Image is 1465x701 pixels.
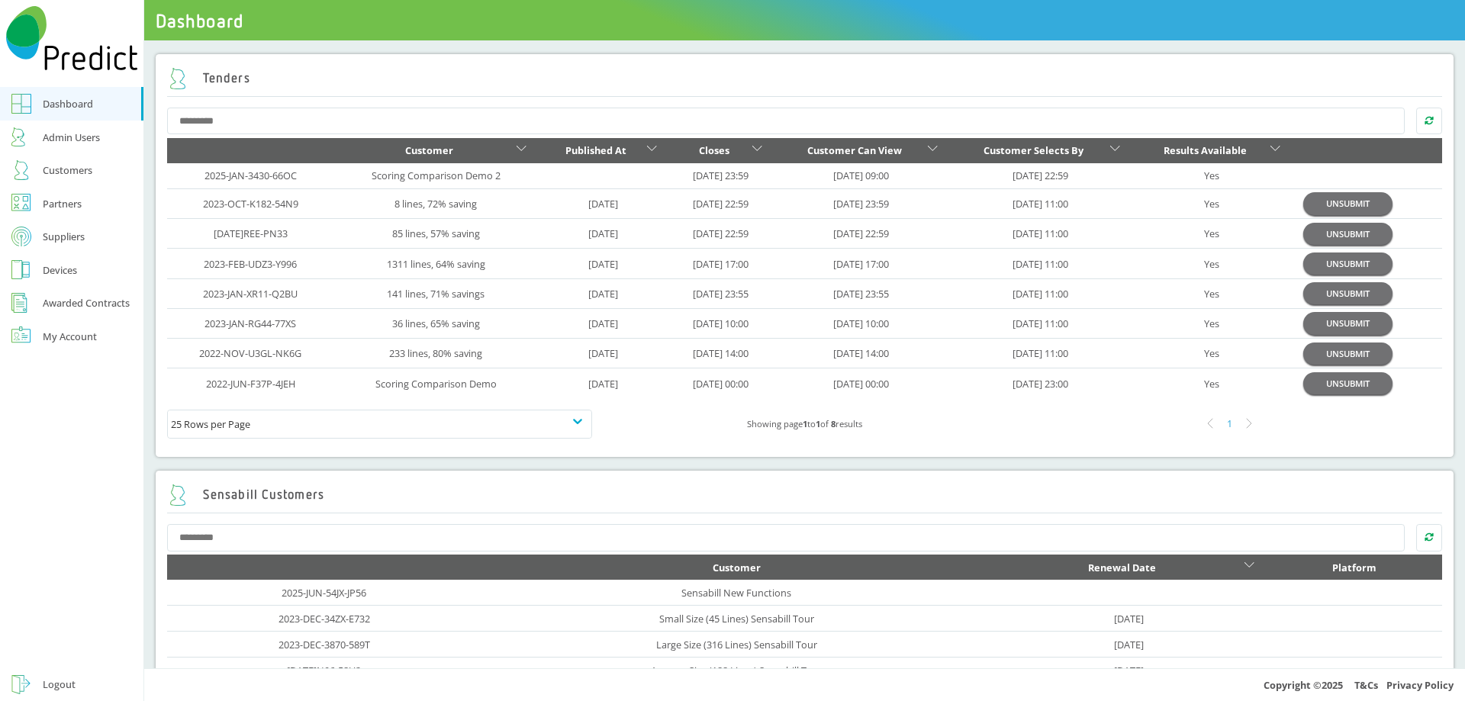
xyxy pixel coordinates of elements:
[1204,287,1219,301] a: Yes
[588,346,618,360] a: [DATE]
[1303,282,1393,304] button: UNSUBMIT
[394,197,477,211] a: 8 lines, 72% saving
[1204,317,1219,330] a: Yes
[387,287,485,301] a: 141 lines, 71% savings
[43,675,76,693] div: Logout
[833,346,889,360] a: [DATE] 14:00
[693,317,749,330] a: [DATE] 10:00
[392,317,480,330] a: 36 lines, 65% saving
[588,227,618,240] a: [DATE]
[680,141,749,159] div: Closes
[167,68,250,90] h2: Tenders
[204,317,296,330] a: 2023-JAN-RG44-77XS
[833,227,889,240] a: [DATE] 22:59
[1204,257,1219,271] a: Yes
[1013,257,1068,271] a: [DATE] 11:00
[693,257,749,271] a: [DATE] 17:00
[1114,612,1144,625] a: [DATE]
[392,227,480,240] a: 85 lines, 57% saving
[831,418,836,429] b: 8
[785,141,924,159] div: Customer Can View
[1303,192,1393,214] button: UNSUBMIT
[1143,141,1267,159] div: Results Available
[203,197,298,211] a: 2023-OCT-K182-54N9
[1204,346,1219,360] a: Yes
[651,664,823,677] a: Average Size (188 Lines) Sensabill Tour
[375,377,497,391] a: Scoring Comparison Demo
[1204,169,1219,182] a: Yes
[833,169,889,182] a: [DATE] 09:00
[1204,377,1219,391] a: Yes
[43,95,93,113] div: Dashboard
[961,141,1107,159] div: Customer Selects By
[693,377,749,391] a: [DATE] 00:00
[389,346,482,360] a: 233 lines, 80% saving
[214,227,288,240] a: [DATE]REE-PN33
[204,257,297,271] a: 2023-FEB-UDZ3-Y996
[43,327,97,346] div: My Account
[681,586,791,600] a: Sensabill New Functions
[279,638,370,651] a: 2023-DEC-3870-589T
[693,227,749,240] a: [DATE] 22:59
[1303,312,1393,334] button: UNSUBMIT
[43,161,92,179] div: Customers
[588,317,618,330] a: [DATE]
[1354,678,1378,692] a: T&Cs
[1303,372,1393,394] button: UNSUBMIT
[43,261,77,279] div: Devices
[693,197,749,211] a: [DATE] 22:59
[1003,558,1241,577] div: Renewal Date
[588,257,618,271] a: [DATE]
[346,141,513,159] div: Customer
[43,195,82,213] div: Partners
[588,197,618,211] a: [DATE]
[1277,558,1431,577] div: Platform
[199,346,301,360] a: 2022-NOV-U3GL-NK6G
[1013,197,1068,211] a: [DATE] 11:00
[1013,287,1068,301] a: [DATE] 11:00
[803,418,807,429] b: 1
[693,346,749,360] a: [DATE] 14:00
[588,287,618,301] a: [DATE]
[203,287,298,301] a: 2023-JAN-XR11-Q2BU
[1303,223,1393,245] button: UNSUBMIT
[1303,252,1393,275] button: UNSUBMIT
[1204,227,1219,240] a: Yes
[167,484,325,506] h2: Sensabill Customers
[1204,197,1219,211] a: Yes
[43,128,100,146] div: Admin Users
[287,664,361,677] a: [DATE]N96-58U2
[833,287,889,301] a: [DATE] 23:55
[833,257,889,271] a: [DATE] 17:00
[279,612,370,625] a: 2023-DEC-34ZX-E732
[493,558,980,577] div: Customer
[1013,169,1068,182] a: [DATE] 22:59
[1013,227,1068,240] a: [DATE] 11:00
[549,141,643,159] div: Published At
[592,415,1017,433] div: Showing page to of results
[1386,678,1454,692] a: Privacy Policy
[282,586,366,600] a: 2025-JUN-54JX-JP56
[43,227,85,246] div: Suppliers
[1013,346,1068,360] a: [DATE] 11:00
[1013,377,1068,391] a: [DATE] 23:00
[6,6,138,70] img: Predict Mobile
[1114,638,1144,651] a: [DATE]
[659,612,814,625] a: Small Size (45 Lines) Sensabill Tour
[693,287,749,301] a: [DATE] 23:55
[1303,342,1393,365] button: UNSUBMIT
[171,415,588,433] div: 25 Rows per Page
[43,294,130,312] div: Awarded Contracts
[206,377,295,391] a: 2022-JUN-F37P-4JEH
[816,418,820,429] b: 1
[204,169,297,182] a: 2025-JAN-3430-66OC
[833,197,889,211] a: [DATE] 23:59
[588,377,618,391] a: [DATE]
